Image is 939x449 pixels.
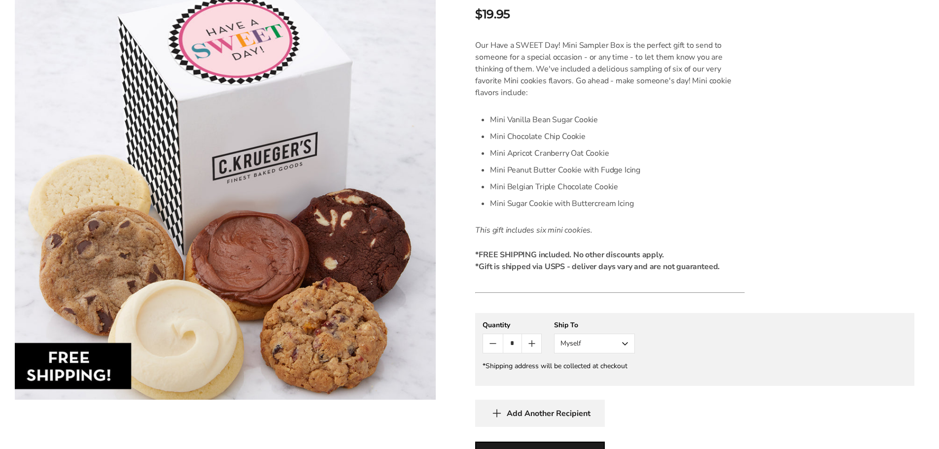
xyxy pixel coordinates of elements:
li: Mini Vanilla Bean Sugar Cookie [490,111,745,128]
li: Mini Apricot Cranberry Oat Cookie [490,145,745,162]
button: Add Another Recipient [475,400,605,427]
span: $19.95 [475,5,510,23]
strong: *FREE SHIPPING included. No other discounts apply. [475,249,663,260]
button: Count plus [522,334,541,353]
span: Add Another Recipient [507,409,591,418]
strong: *Gift is shipped via USPS - deliver days vary and are not guaranteed. [475,261,720,272]
input: Quantity [503,334,522,353]
p: Our Have a SWEET Day! Mini Sampler Box is the perfect gift to send to someone for a special occas... [475,39,745,99]
em: This gift includes six mini cookies. [475,225,592,236]
gfm-form: New recipient [475,313,914,386]
li: Mini Belgian Triple Chocolate Cookie [490,178,745,195]
button: Myself [554,334,635,353]
div: Ship To [554,320,635,330]
li: Mini Peanut Butter Cookie with Fudge Icing [490,162,745,178]
button: Count minus [483,334,502,353]
iframe: Sign Up via Text for Offers [8,412,102,441]
div: *Shipping address will be collected at checkout [483,361,907,371]
li: Mini Chocolate Chip Cookie [490,128,745,145]
li: Mini Sugar Cookie with Buttercream Icing [490,195,745,212]
div: Quantity [483,320,542,330]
